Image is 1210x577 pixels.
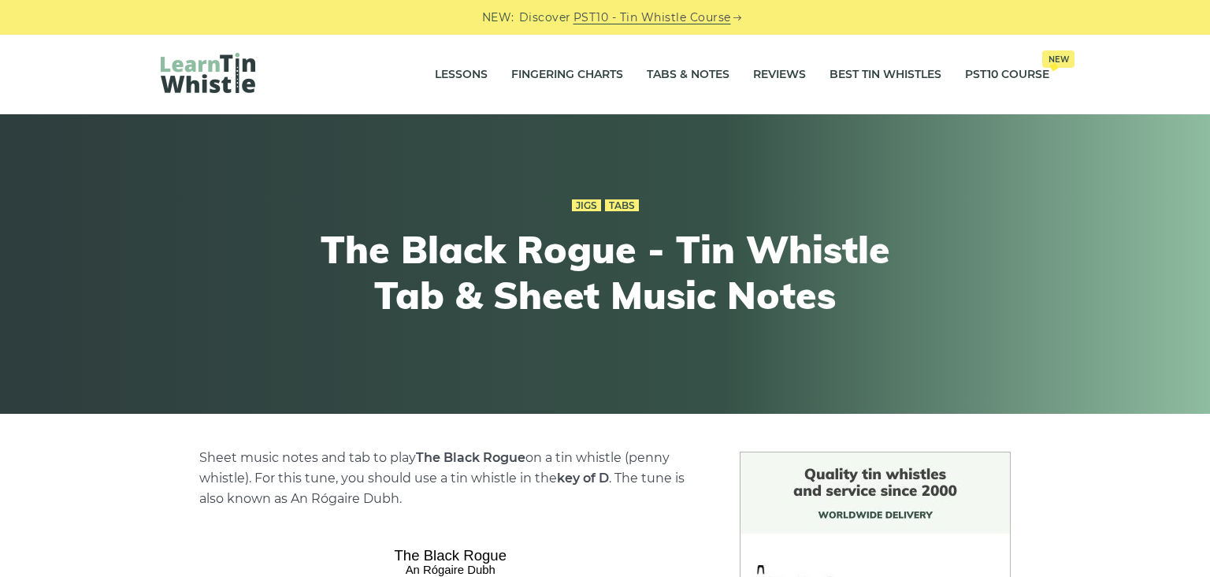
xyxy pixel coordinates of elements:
[199,448,702,509] p: Sheet music notes and tab to play on a tin whistle (penny whistle). For this tune, you should use...
[1042,50,1075,68] span: New
[605,199,639,212] a: Tabs
[572,199,601,212] a: Jigs
[315,227,895,318] h1: The Black Rogue - Tin Whistle Tab & Sheet Music Notes
[830,55,941,95] a: Best Tin Whistles
[416,450,525,465] strong: The Black Rogue
[965,55,1049,95] a: PST10 CourseNew
[161,53,255,93] img: LearnTinWhistle.com
[753,55,806,95] a: Reviews
[511,55,623,95] a: Fingering Charts
[557,471,609,486] strong: key of D
[647,55,729,95] a: Tabs & Notes
[435,55,488,95] a: Lessons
